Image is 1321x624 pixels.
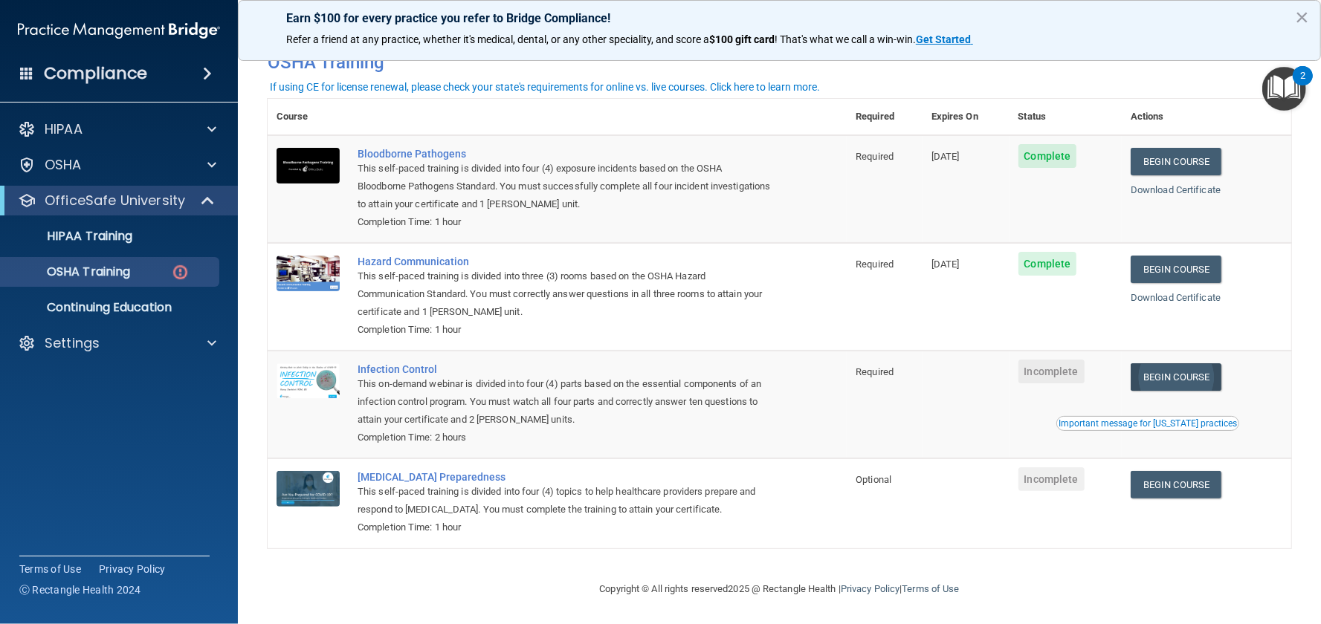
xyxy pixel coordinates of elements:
[1018,360,1085,383] span: Incomplete
[1122,99,1291,135] th: Actions
[1018,252,1077,276] span: Complete
[358,471,772,483] a: [MEDICAL_DATA] Preparedness
[358,483,772,519] div: This self-paced training is divided into four (4) topics to help healthcare providers prepare and...
[358,363,772,375] a: Infection Control
[931,151,960,162] span: [DATE]
[1131,184,1221,195] a: Download Certificate
[1056,416,1239,431] button: Read this if you are a dental practitioner in the state of CA
[856,366,894,377] span: Required
[1262,67,1306,111] button: Open Resource Center, 2 new notifications
[18,334,216,352] a: Settings
[1131,292,1221,303] a: Download Certificate
[856,474,891,485] span: Optional
[1010,99,1122,135] th: Status
[18,120,216,138] a: HIPAA
[902,583,959,594] a: Terms of Use
[18,16,220,45] img: PMB logo
[847,99,923,135] th: Required
[358,160,772,213] div: This self-paced training is divided into four (4) exposure incidents based on the OSHA Bloodborne...
[358,213,772,231] div: Completion Time: 1 hour
[45,334,100,352] p: Settings
[916,33,971,45] strong: Get Started
[44,63,147,84] h4: Compliance
[856,151,894,162] span: Required
[286,11,1273,25] p: Earn $100 for every practice you refer to Bridge Compliance!
[1131,256,1221,283] a: Begin Course
[931,259,960,270] span: [DATE]
[1131,148,1221,175] a: Begin Course
[270,82,820,92] div: If using CE for license renewal, please check your state's requirements for online vs. live cours...
[1018,467,1085,491] span: Incomplete
[1295,5,1309,29] button: Close
[358,321,772,339] div: Completion Time: 1 hour
[45,192,185,209] p: OfficeSafe University
[10,264,130,279] p: OSHA Training
[10,229,132,244] p: HIPAA Training
[358,148,772,160] a: Bloodborne Pathogens
[99,562,166,576] a: Privacy Policy
[268,79,822,94] button: If using CE for license renewal, please check your state's requirements for online vs. live cours...
[18,156,216,174] a: OSHA
[358,429,772,446] div: Completion Time: 2 hours
[358,375,772,429] div: This on-demand webinar is divided into four (4) parts based on the essential components of an inf...
[286,33,709,45] span: Refer a friend at any practice, whether it's medical, dental, or any other speciality, and score a
[10,300,213,315] p: Continuing Education
[19,582,141,597] span: Ⓒ Rectangle Health 2024
[358,256,772,267] a: Hazard Communication
[1131,363,1221,391] a: Begin Course
[358,519,772,536] div: Completion Time: 1 hour
[1059,419,1237,428] div: Important message for [US_STATE] practices
[358,267,772,321] div: This self-paced training is divided into three (3) rooms based on the OSHA Hazard Communication S...
[841,583,899,594] a: Privacy Policy
[1131,471,1221,498] a: Begin Course
[18,192,216,209] a: OfficeSafe University
[1018,144,1077,168] span: Complete
[916,33,973,45] a: Get Started
[1300,76,1305,95] div: 2
[508,565,1051,613] div: Copyright © All rights reserved 2025 @ Rectangle Health | |
[709,33,775,45] strong: $100 gift card
[923,99,1010,135] th: Expires On
[171,263,190,282] img: danger-circle.6113f641.png
[268,99,349,135] th: Course
[45,120,83,138] p: HIPAA
[775,33,916,45] span: ! That's what we call a win-win.
[268,52,1291,73] h4: OSHA Training
[856,259,894,270] span: Required
[19,562,81,576] a: Terms of Use
[45,156,82,174] p: OSHA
